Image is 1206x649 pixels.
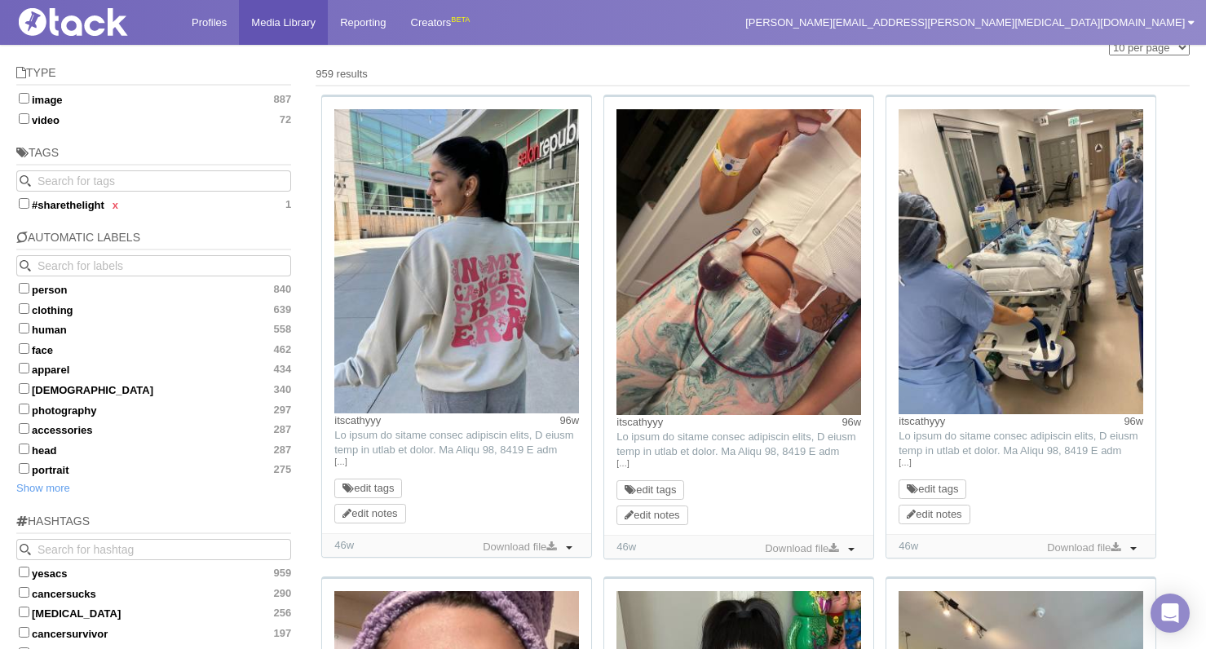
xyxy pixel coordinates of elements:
label: portrait [16,461,291,477]
span: 297 [274,404,292,417]
input: head287 [19,444,29,454]
span: 290 [274,587,292,600]
label: yesacs [16,564,291,581]
span: 1 [285,198,291,211]
input: Search for tags [16,170,291,192]
label: clothing [16,301,291,317]
a: edit notes [625,509,679,521]
time: Added: 9/19/2024, 5:56:55 PM [616,541,636,553]
input: Search for hashtag [16,539,291,560]
button: Search [16,170,38,192]
a: itscathyyy [899,415,945,427]
input: clothing639 [19,303,29,314]
label: #sharethelight [16,196,291,212]
time: Added: 9/19/2024, 5:56:56 PM [334,539,354,551]
button: Search [16,539,38,560]
input: image887 [19,93,29,104]
a: […] [616,457,861,471]
label: photography [16,401,291,417]
input: accessories287 [19,423,29,434]
a: edit tags [907,483,958,495]
a: […] [899,456,1143,470]
input: face462 [19,343,29,354]
h5: Tags [16,147,291,166]
input: [DEMOGRAPHIC_DATA]340 [19,383,29,394]
input: yesacs959 [19,567,29,577]
span: 340 [274,383,292,396]
img: Image may contain: adult, female, person, woman, male, man, stretcher, face, head, doctor, surgeo... [899,109,1143,414]
svg: Search [20,175,31,187]
a: […] [334,455,579,470]
label: head [16,441,291,457]
input: cancersurvivor197 [19,627,29,638]
span: 887 [274,93,292,106]
div: 959 results [316,67,1190,82]
span: 959 [274,567,292,580]
label: cancersurvivor [16,625,291,641]
time: Posted: 10/7/2023, 5:48:26 PM [842,415,861,430]
a: edit notes [907,508,961,520]
h5: Automatic Labels [16,232,291,250]
span: 72 [280,113,291,126]
input: #sharethelightx 1 [19,198,29,209]
a: Download file [479,538,560,556]
label: image [16,91,291,107]
label: video [16,111,291,127]
time: Added: 9/19/2024, 5:56:53 PM [899,540,918,552]
label: human [16,320,291,337]
input: person840 [19,283,29,294]
div: BETA [451,11,470,29]
span: 558 [274,323,292,336]
time: Posted: 10/7/2023, 5:48:26 PM [559,413,579,428]
label: apparel [16,360,291,377]
label: face [16,341,291,357]
img: Image may contain: clothing, sleeve, black hair, hair, person, long sleeve, adult, female, woman,... [334,109,579,413]
h5: Hashtags [16,515,291,534]
a: Download file [1043,539,1124,557]
label: [MEDICAL_DATA] [16,604,291,620]
a: edit tags [342,482,394,494]
input: video72 [19,113,29,124]
svg: Search [20,260,31,272]
span: 462 [274,343,292,356]
a: edit tags [625,483,676,496]
input: human558 [19,323,29,333]
a: itscathyyy [616,416,663,428]
span: 275 [274,463,292,476]
input: apparel434 [19,363,29,373]
label: person [16,280,291,297]
label: accessories [16,421,291,437]
input: Search for labels [16,255,291,276]
label: [DEMOGRAPHIC_DATA] [16,381,291,397]
label: cancersucks [16,585,291,601]
a: Show more [16,482,70,494]
button: Search [16,255,38,276]
span: 287 [274,444,292,457]
svg: Search [20,544,31,555]
time: Posted: 10/7/2023, 5:48:26 PM [1124,414,1143,429]
span: 840 [274,283,292,296]
a: edit notes [342,507,397,519]
a: Download file [761,540,842,558]
h5: Type [16,67,291,86]
span: 256 [274,607,292,620]
span: 287 [274,423,292,436]
a: x [113,199,118,211]
input: cancersucks290 [19,587,29,598]
input: [MEDICAL_DATA]256 [19,607,29,617]
a: itscathyyy [334,414,381,426]
span: 197 [274,627,292,640]
input: portrait275 [19,463,29,474]
img: Tack [12,8,175,36]
span: 434 [274,363,292,376]
div: Open Intercom Messenger [1151,594,1190,633]
span: 639 [274,303,292,316]
img: Image may contain: person, skin, tattoo, stethoscope, arm, body part, ultrasound, test tube, rack... [616,109,861,415]
input: photography297 [19,404,29,414]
